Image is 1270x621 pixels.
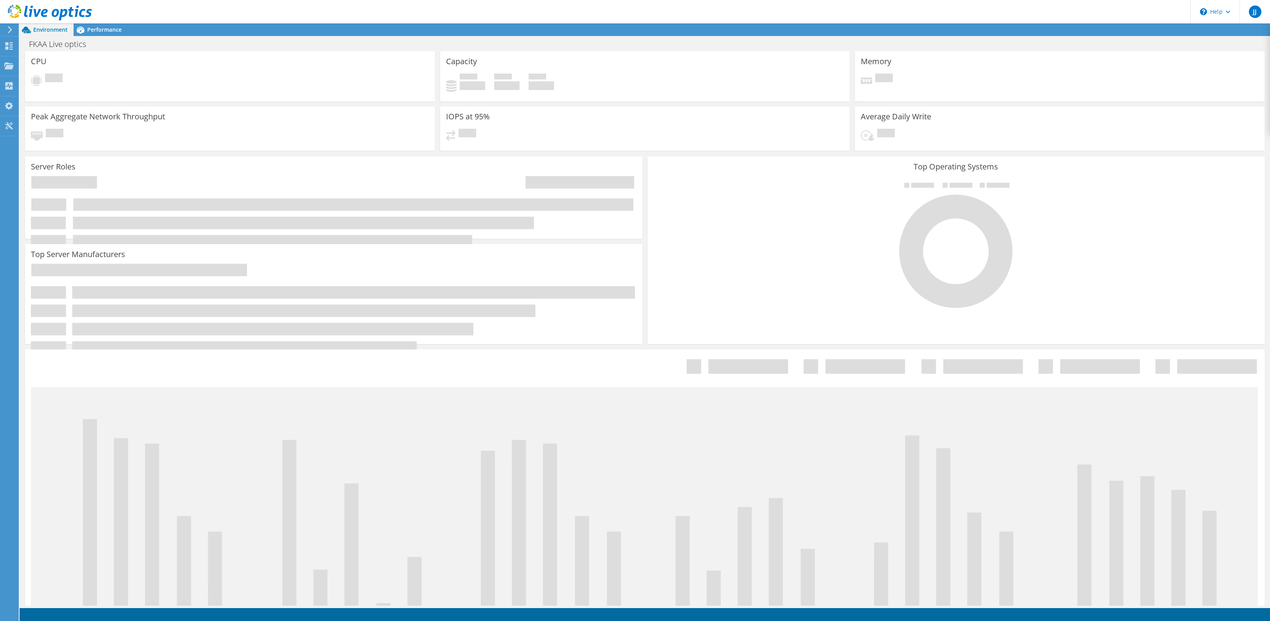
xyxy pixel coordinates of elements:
[446,112,490,121] h3: IOPS at 95%
[875,74,893,84] span: Pending
[460,74,477,81] span: Used
[25,40,98,49] h1: FKAA Live optics
[1249,5,1261,18] span: JJ
[31,250,125,259] h3: Top Server Manufacturers
[529,81,554,90] h4: 0 GiB
[31,112,165,121] h3: Peak Aggregate Network Throughput
[31,57,47,66] h3: CPU
[33,26,68,33] span: Environment
[529,74,546,81] span: Total
[877,129,895,139] span: Pending
[460,81,485,90] h4: 0 GiB
[446,57,477,66] h3: Capacity
[861,57,891,66] h3: Memory
[1200,8,1207,15] svg: \n
[494,74,512,81] span: Free
[46,129,63,139] span: Pending
[31,162,76,171] h3: Server Roles
[861,112,931,121] h3: Average Daily Write
[494,81,520,90] h4: 0 GiB
[87,26,122,33] span: Performance
[45,74,63,84] span: Pending
[459,129,476,139] span: Pending
[653,162,1259,171] h3: Top Operating Systems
